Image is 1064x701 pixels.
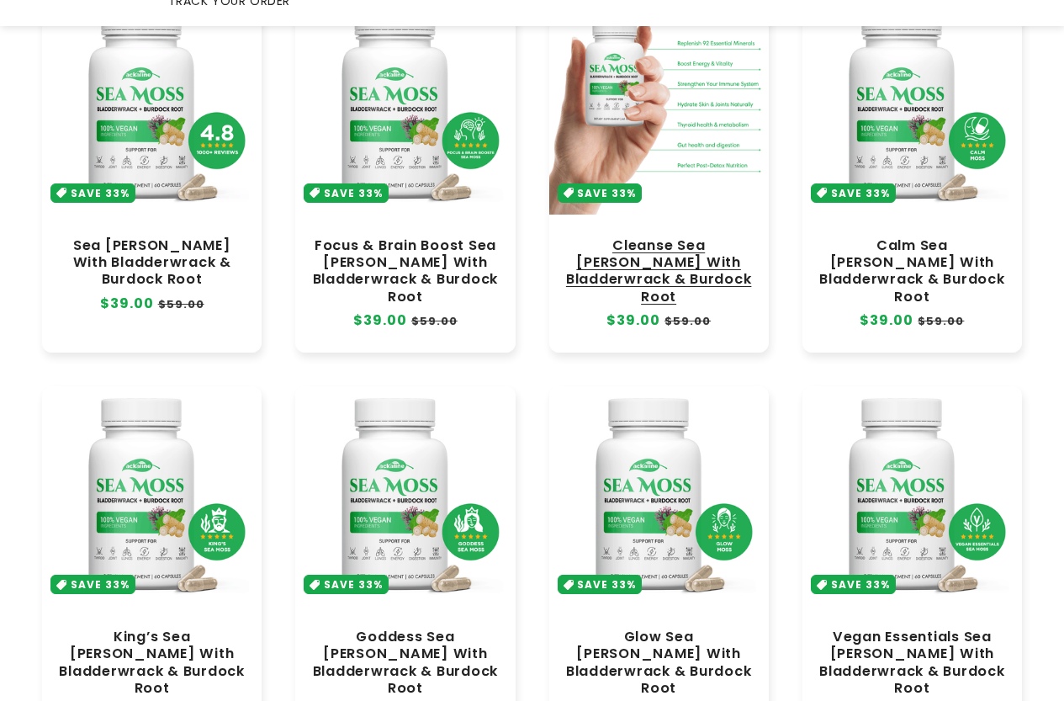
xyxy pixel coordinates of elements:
[59,237,245,288] a: Sea [PERSON_NAME] With Bladderwrack & Burdock Root
[566,237,752,305] a: Cleanse Sea [PERSON_NAME] With Bladderwrack & Burdock Root
[59,629,245,697] a: King’s Sea [PERSON_NAME] With Bladderwrack & Burdock Root
[312,237,498,305] a: Focus & Brain Boost Sea [PERSON_NAME] With Bladderwrack & Burdock Root
[819,237,1005,305] a: Calm Sea [PERSON_NAME] With Bladderwrack & Burdock Root
[312,629,498,697] a: Goddess Sea [PERSON_NAME] With Bladderwrack & Burdock Root
[566,629,752,697] a: Glow Sea [PERSON_NAME] With Bladderwrack & Burdock Root
[819,629,1005,697] a: Vegan Essentials Sea [PERSON_NAME] With Bladderwrack & Burdock Root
